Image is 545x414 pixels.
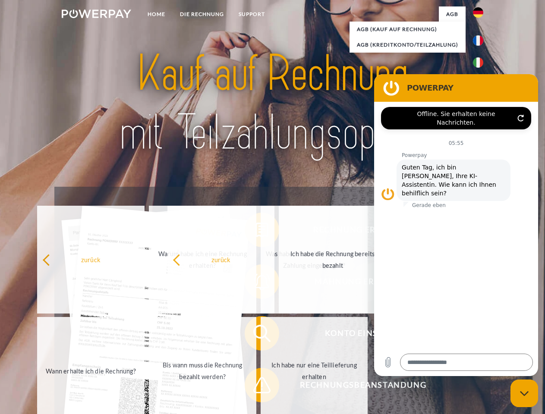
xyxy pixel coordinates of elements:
img: logo-powerpay-white.svg [62,9,131,18]
a: AGB (Kauf auf Rechnung) [350,22,466,37]
a: DIE RECHNUNG [173,6,231,22]
img: title-powerpay_de.svg [82,41,463,165]
iframe: Schaltfläche zum Öffnen des Messaging-Fensters; Konversation läuft [510,379,538,407]
a: agb [439,6,466,22]
img: it [473,57,483,68]
div: Ich habe die Rechnung bereits bezahlt [284,248,381,271]
div: Warum habe ich eine Rechnung erhalten? [154,248,251,271]
iframe: Messaging-Fenster [374,74,538,376]
div: Bis wann muss die Rechnung bezahlt werden? [154,359,251,383]
a: AGB (Kreditkonto/Teilzahlung) [350,37,466,53]
a: SUPPORT [231,6,272,22]
div: zurück [173,254,270,265]
a: Home [140,6,173,22]
div: Ich habe nur eine Teillieferung erhalten [266,359,363,383]
img: fr [473,35,483,46]
img: de [473,7,483,18]
div: zurück [42,254,139,265]
div: Wann erhalte ich die Rechnung? [42,365,139,376]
